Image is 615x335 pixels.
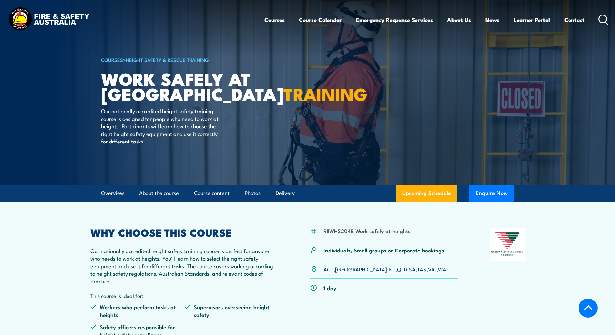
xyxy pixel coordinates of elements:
[299,11,342,28] a: Course Calendar
[323,246,444,254] p: Individuals, Small groups or Corporate bookings
[447,11,471,28] a: About Us
[417,265,426,273] a: TAS
[264,11,285,28] a: Courses
[245,185,261,202] a: Photos
[356,11,433,28] a: Emergency Response Services
[101,185,124,202] a: Overview
[283,80,367,107] strong: TRAINING
[564,11,585,28] a: Contact
[335,265,387,273] a: [GEOGRAPHIC_DATA]
[409,265,415,273] a: SA
[101,71,261,101] h1: Work Safely at [GEOGRAPHIC_DATA]
[490,228,525,261] img: Nationally Recognised Training logo.
[101,107,219,145] p: Our nationally accredited height safety training course is designed for people who need to work a...
[485,11,499,28] a: News
[184,303,279,318] li: Supervisors overseeing height safety
[428,265,436,273] a: VIC
[438,265,446,273] a: WA
[101,56,123,63] a: COURSES
[90,292,279,299] p: This course is ideal for:
[90,228,279,237] h2: WHY CHOOSE THIS COURSE
[101,56,261,64] h6: >
[323,284,336,291] p: 1 day
[323,227,410,234] li: RIIWHS204E Work safely at heights
[126,56,209,63] a: Height Safety & Rescue Training
[194,185,230,202] a: Course content
[276,185,295,202] a: Delivery
[396,185,457,202] a: Upcoming Schedule
[323,265,446,273] p: , , , , , , ,
[389,265,395,273] a: NT
[139,185,179,202] a: About the course
[90,303,185,318] li: Workers who perform tasks at heights
[397,265,407,273] a: QLD
[323,265,333,273] a: ACT
[90,247,279,285] p: Our nationally accredited height safety training course is perfect for anyone who needs to work a...
[514,11,550,28] a: Learner Portal
[469,185,514,202] button: Enquire Now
